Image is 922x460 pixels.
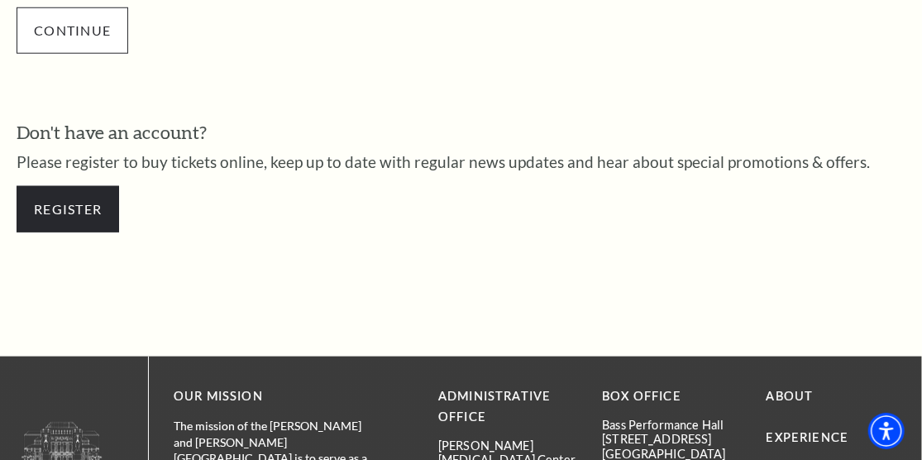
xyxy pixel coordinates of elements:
[602,418,741,432] p: Bass Performance Hall
[767,389,814,403] a: About
[17,154,905,170] p: Please register to buy tickets online, keep up to date with regular news updates and hear about s...
[602,432,741,446] p: [STREET_ADDRESS]
[868,413,905,449] div: Accessibility Menu
[17,186,119,232] a: Register
[17,120,905,146] h3: Don't have an account?
[767,430,849,444] a: Experience
[602,386,741,407] p: BOX OFFICE
[174,386,380,407] p: OUR MISSION
[438,386,577,428] p: Administrative Office
[17,7,128,54] input: Submit button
